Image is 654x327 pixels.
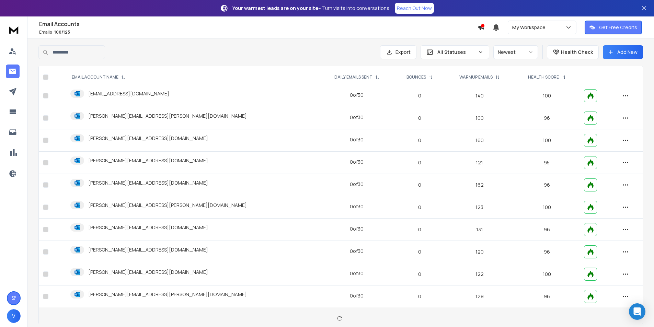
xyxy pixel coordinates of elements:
td: 129 [445,285,514,308]
p: – Turn visits into conversations [232,5,389,12]
div: 0 of 30 [350,225,364,232]
td: 96 [514,174,580,196]
p: 0 [399,137,441,144]
img: logo [7,23,21,36]
div: 0 of 30 [350,114,364,121]
p: Health Check [561,49,593,56]
p: 0 [399,204,441,211]
p: Reach Out Now [397,5,432,12]
p: 0 [399,271,441,278]
td: 100 [514,263,580,285]
td: 100 [514,196,580,219]
div: 0 of 30 [350,136,364,143]
button: Get Free Credits [585,21,642,34]
td: 100 [514,85,580,107]
p: BOUNCES [406,74,426,80]
p: [PERSON_NAME][EMAIL_ADDRESS][DOMAIN_NAME] [88,246,208,253]
td: 96 [514,241,580,263]
a: Reach Out Now [395,3,434,14]
div: 0 of 30 [350,92,364,98]
button: Health Check [547,45,599,59]
div: 0 of 30 [350,181,364,188]
td: 123 [445,196,514,219]
p: 0 [399,226,441,233]
p: 0 [399,92,441,99]
div: 0 of 30 [350,270,364,277]
p: Get Free Credits [599,24,637,31]
button: Export [380,45,416,59]
p: WARMUP EMAILS [459,74,493,80]
p: [PERSON_NAME][EMAIL_ADDRESS][PERSON_NAME][DOMAIN_NAME] [88,291,247,298]
td: 160 [445,129,514,152]
p: [PERSON_NAME][EMAIL_ADDRESS][DOMAIN_NAME] [88,135,208,142]
td: 140 [445,85,514,107]
div: EMAIL ACCOUNT NAME [72,74,125,80]
p: [PERSON_NAME][EMAIL_ADDRESS][DOMAIN_NAME] [88,224,208,231]
div: 0 of 30 [350,292,364,299]
td: 120 [445,241,514,263]
td: 100 [445,107,514,129]
td: 122 [445,263,514,285]
p: [EMAIL_ADDRESS][DOMAIN_NAME] [88,90,169,97]
td: 96 [514,219,580,241]
button: V [7,309,21,323]
div: 0 of 30 [350,159,364,165]
p: [PERSON_NAME][EMAIL_ADDRESS][DOMAIN_NAME] [88,157,208,164]
h1: Email Accounts [39,20,478,28]
p: 0 [399,248,441,255]
td: 121 [445,152,514,174]
p: [PERSON_NAME][EMAIL_ADDRESS][PERSON_NAME][DOMAIN_NAME] [88,202,247,209]
p: 0 [399,182,441,188]
td: 131 [445,219,514,241]
p: 0 [399,293,441,300]
td: 96 [514,107,580,129]
td: 100 [514,129,580,152]
td: 162 [445,174,514,196]
strong: Your warmest leads are on your site [232,5,318,11]
button: Add New [603,45,643,59]
p: DAILY EMAILS SENT [334,74,372,80]
p: [PERSON_NAME][EMAIL_ADDRESS][DOMAIN_NAME] [88,269,208,276]
p: [PERSON_NAME][EMAIL_ADDRESS][PERSON_NAME][DOMAIN_NAME] [88,113,247,119]
div: 0 of 30 [350,203,364,210]
p: All Statuses [437,49,475,56]
div: Open Intercom Messenger [629,303,645,320]
p: HEALTH SCORE [528,74,559,80]
p: [PERSON_NAME][EMAIL_ADDRESS][DOMAIN_NAME] [88,179,208,186]
td: 95 [514,152,580,174]
button: Newest [493,45,538,59]
p: My Workspace [512,24,548,31]
span: 100 / 125 [54,29,70,35]
p: 0 [399,115,441,121]
p: 0 [399,159,441,166]
div: 0 of 30 [350,248,364,255]
td: 96 [514,285,580,308]
p: Emails : [39,30,478,35]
